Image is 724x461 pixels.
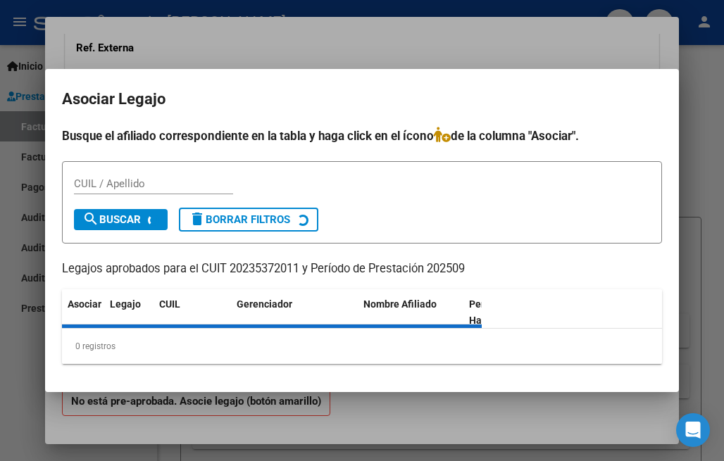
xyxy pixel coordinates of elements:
mat-icon: search [82,210,99,227]
span: Buscar [82,213,141,226]
button: Borrar Filtros [179,208,318,232]
mat-icon: delete [189,210,206,227]
h2: Asociar Legajo [62,86,662,113]
span: Borrar Filtros [189,213,290,226]
datatable-header-cell: CUIL [154,289,231,336]
span: Legajo [110,298,141,310]
span: Nombre Afiliado [363,298,437,310]
div: Open Intercom Messenger [676,413,710,447]
span: Asociar [68,298,101,310]
datatable-header-cell: Legajo [104,289,154,336]
h4: Busque el afiliado correspondiente en la tabla y haga click en el ícono de la columna "Asociar". [62,127,662,145]
datatable-header-cell: Nombre Afiliado [358,289,463,336]
span: Periodo Habilitado [469,298,516,326]
datatable-header-cell: Periodo Habilitado [463,289,558,336]
span: CUIL [159,298,180,310]
div: 0 registros [62,329,662,364]
datatable-header-cell: Gerenciador [231,289,358,336]
span: Gerenciador [237,298,292,310]
datatable-header-cell: Asociar [62,289,104,336]
button: Buscar [74,209,168,230]
p: Legajos aprobados para el CUIT 20235372011 y Período de Prestación 202509 [62,260,662,278]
